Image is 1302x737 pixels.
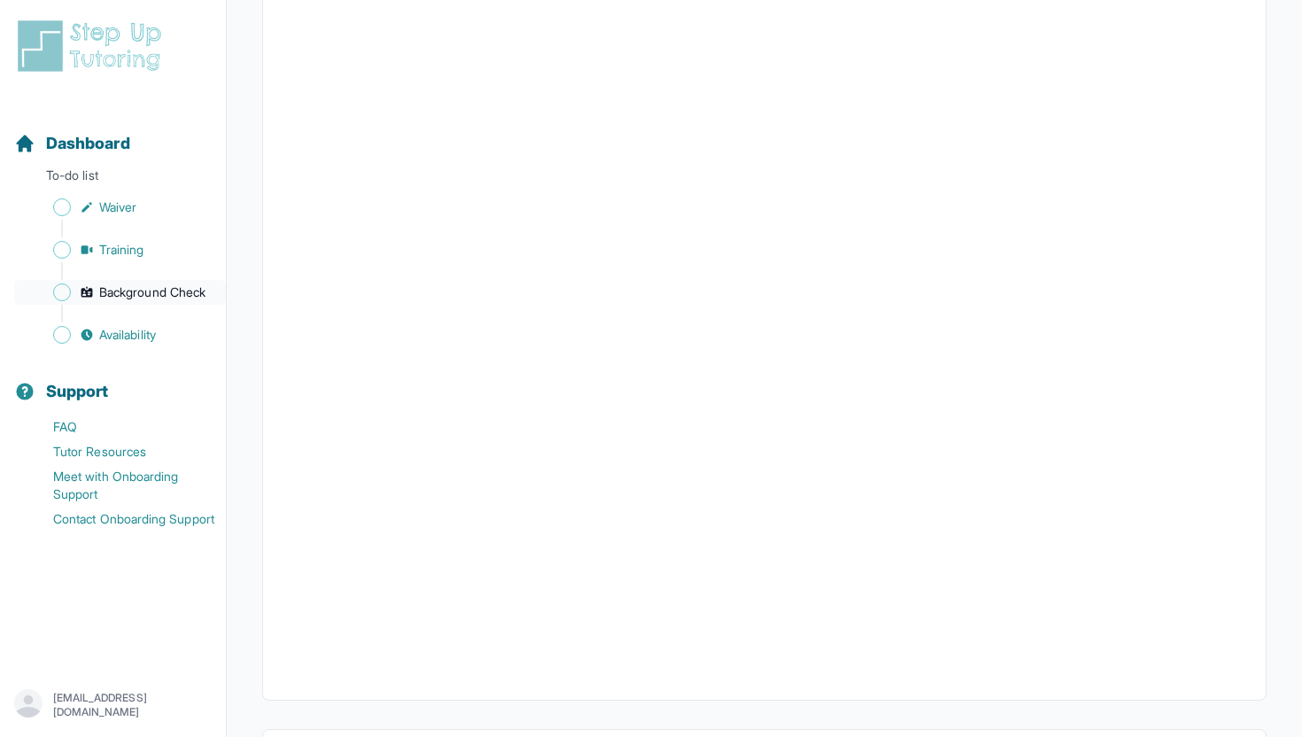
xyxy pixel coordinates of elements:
[14,689,212,721] button: [EMAIL_ADDRESS][DOMAIN_NAME]
[14,464,226,507] a: Meet with Onboarding Support
[99,326,156,344] span: Availability
[14,322,226,347] a: Availability
[14,195,226,220] a: Waiver
[14,415,226,439] a: FAQ
[7,103,219,163] button: Dashboard
[46,379,109,404] span: Support
[53,691,212,719] p: [EMAIL_ADDRESS][DOMAIN_NAME]
[99,198,136,216] span: Waiver
[14,18,172,74] img: logo
[14,131,130,156] a: Dashboard
[99,283,205,301] span: Background Check
[7,167,219,191] p: To-do list
[99,241,144,259] span: Training
[14,280,226,305] a: Background Check
[14,507,226,531] a: Contact Onboarding Support
[14,237,226,262] a: Training
[7,351,219,411] button: Support
[14,439,226,464] a: Tutor Resources
[46,131,130,156] span: Dashboard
